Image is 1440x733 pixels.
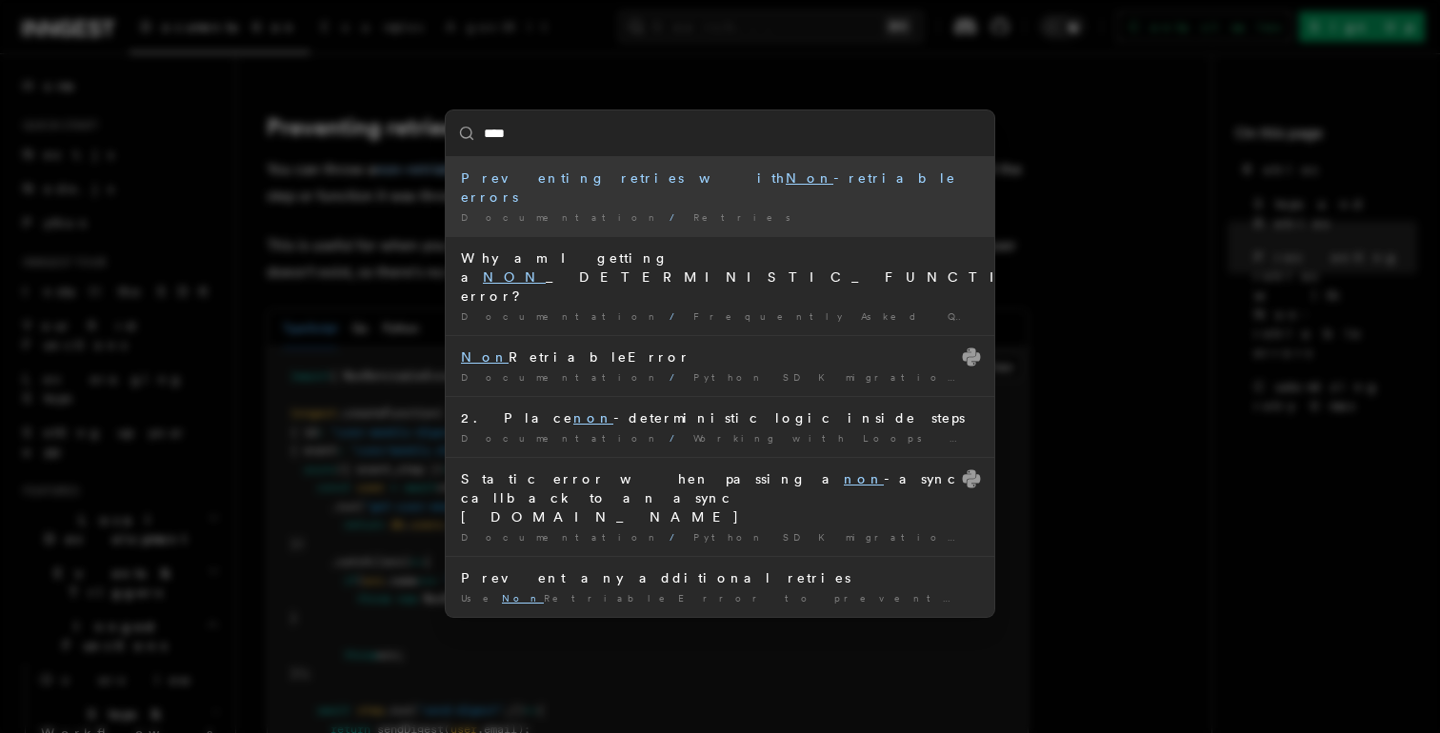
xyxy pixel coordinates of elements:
[693,371,1283,383] span: Python SDK migration guide: v0.3 to v0.4
[483,269,546,285] mark: NON
[693,310,1173,322] span: Frequently Asked Questions (FAQs)
[461,469,979,526] div: Static error when passing a -async callback to an async [DOMAIN_NAME]
[670,211,686,223] span: /
[693,211,802,223] span: Retries
[502,592,544,604] mark: Non
[670,432,686,444] span: /
[693,432,1088,444] span: Working with Loops in Inngest
[461,432,662,444] span: Documentation
[461,371,662,383] span: Documentation
[461,531,662,543] span: Documentation
[844,471,884,486] mark: non
[670,371,686,383] span: /
[461,248,979,306] div: Why am I getting a _DETERMINISTIC_FUNCTION error?
[670,310,686,322] span: /
[786,170,833,186] mark: Non
[461,408,979,427] div: 2. Place -deterministic logic inside steps
[461,211,662,223] span: Documentation
[461,568,979,587] div: Prevent any additional retries
[693,531,1283,543] span: Python SDK migration guide: v0.4 to v0.5
[461,347,979,366] div: RetriableError
[461,168,979,207] div: Preventing retries with -retriable errors
[461,591,979,605] div: Use RetriableError to prevent Inngest from retrying the …
[461,349,509,365] mark: Non
[670,531,686,543] span: /
[461,310,662,322] span: Documentation
[573,410,613,426] mark: non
